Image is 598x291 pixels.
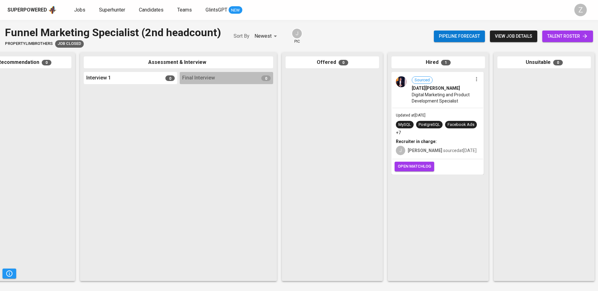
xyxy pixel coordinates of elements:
span: 0 [339,60,348,65]
div: Hired [392,56,485,69]
span: Sourced [412,77,432,83]
span: 0 [42,60,51,65]
a: Superhunter [99,6,126,14]
span: Final Interview [182,74,215,82]
div: Facebook Ads [448,122,474,128]
p: +7 [396,130,401,136]
b: [PERSON_NAME] [408,148,442,153]
span: sourced at [DATE] [408,148,477,153]
span: talent roster [547,32,588,40]
div: PostgreSQL [419,122,440,128]
p: Newest [254,32,272,40]
div: MySQL [398,122,411,128]
button: view job details [490,31,537,42]
span: 0 [261,75,271,81]
a: talent roster [542,31,593,42]
span: view job details [495,32,532,40]
span: Digital Marketing and Product Development Specialist [412,92,472,104]
button: Pipeline Triggers [2,269,16,279]
span: Updated at [DATE] [396,113,425,117]
div: Z [574,4,587,16]
a: Teams [177,6,193,14]
span: PropertyLimBrothers [5,41,53,47]
span: open matchlog [398,163,431,170]
span: 1 [441,60,451,65]
div: Superpowered [7,7,47,14]
a: Candidates [139,6,165,14]
button: Pipeline forecast [434,31,485,42]
a: Superpoweredapp logo [7,5,57,15]
span: Interview 1 [86,74,111,82]
span: NEW [229,7,242,13]
div: Unsuitable [497,56,591,69]
div: Assessment & Interview [84,56,273,69]
div: Offered [286,56,379,69]
img: app logo [48,5,57,15]
span: [DATE][PERSON_NAME] [412,85,460,91]
span: 0 [165,75,175,81]
div: Job already placed by Glints [55,40,84,48]
img: a99fd8d3defda6050a467cd51b3ce46a.jpeg [396,76,407,87]
p: Sort By [234,32,249,40]
div: Funnel Marketing Specialist (2nd headcount) [5,25,221,40]
span: Jobs [74,7,85,13]
span: GlintsGPT [206,7,227,13]
div: Sourced[DATE][PERSON_NAME]Digital Marketing and Product Development SpecialistUpdated at[DATE]MyS... [392,72,484,174]
span: 0 [553,60,563,65]
a: Jobs [74,6,87,14]
span: Teams [177,7,192,13]
button: open matchlog [395,162,434,171]
span: Superhunter [99,7,125,13]
span: Job Closed [55,41,84,47]
div: J [292,28,302,39]
div: J [396,146,405,155]
div: Newest [254,31,279,42]
div: pic [292,28,302,44]
a: GlintsGPT NEW [206,6,242,14]
span: Pipeline forecast [439,32,480,40]
b: Recruiter in charge: [396,139,437,144]
span: Candidates [139,7,164,13]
